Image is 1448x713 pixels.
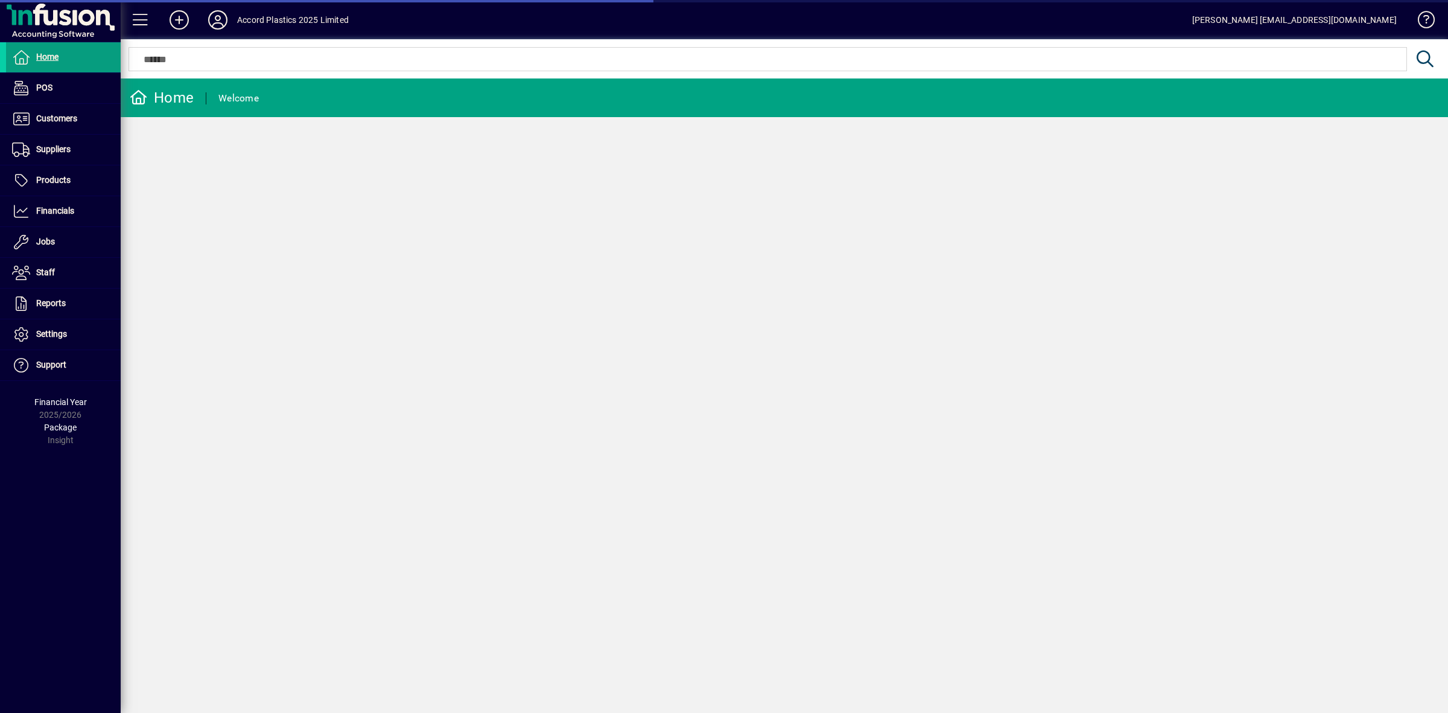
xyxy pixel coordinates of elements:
[6,258,121,288] a: Staff
[6,73,121,103] a: POS
[36,175,71,185] span: Products
[36,52,59,62] span: Home
[198,9,237,31] button: Profile
[6,135,121,165] a: Suppliers
[36,298,66,308] span: Reports
[160,9,198,31] button: Add
[237,10,349,30] div: Accord Plastics 2025 Limited
[6,350,121,380] a: Support
[36,329,67,339] span: Settings
[6,319,121,350] a: Settings
[36,267,55,277] span: Staff
[6,289,121,319] a: Reports
[1192,10,1397,30] div: [PERSON_NAME] [EMAIL_ADDRESS][DOMAIN_NAME]
[44,423,77,432] span: Package
[34,397,87,407] span: Financial Year
[36,237,55,246] span: Jobs
[36,360,66,369] span: Support
[6,104,121,134] a: Customers
[130,88,194,107] div: Home
[218,89,259,108] div: Welcome
[1409,2,1433,42] a: Knowledge Base
[6,196,121,226] a: Financials
[6,227,121,257] a: Jobs
[36,114,77,123] span: Customers
[6,165,121,196] a: Products
[36,144,71,154] span: Suppliers
[36,83,52,92] span: POS
[36,206,74,216] span: Financials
